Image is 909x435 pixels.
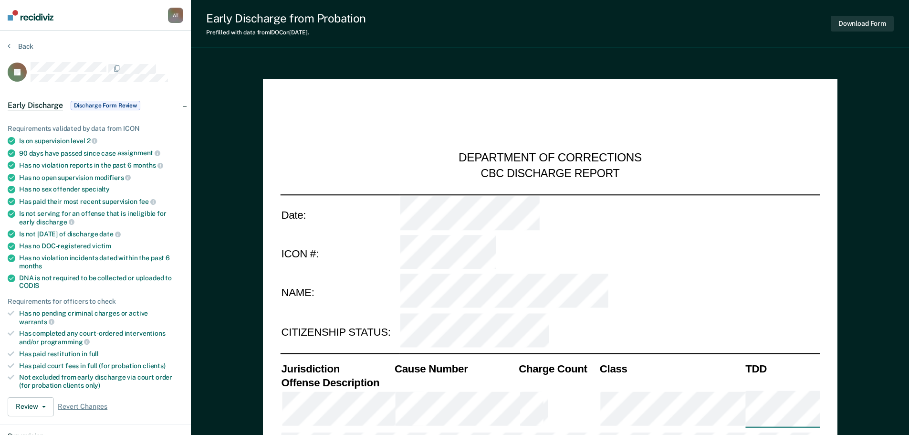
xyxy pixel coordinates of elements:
div: Requirements for officers to check [8,297,183,306]
button: Download Form [831,16,894,32]
div: DNA is not required to be collected or uploaded to [19,274,183,290]
span: assignment [117,149,160,157]
div: Has paid court fees in full (for probation [19,362,183,370]
td: ICON #: [280,234,399,273]
div: Has no DOC-registered [19,242,183,250]
button: AT [168,8,183,23]
th: TDD [744,362,820,376]
span: clients) [143,362,166,370]
div: A T [168,8,183,23]
span: CODIS [19,282,39,289]
div: Is not [DATE] of discharge [19,230,183,238]
td: Date: [280,194,399,234]
td: CITIZENSHIP STATUS: [280,312,399,351]
span: only) [85,382,100,389]
div: CBC DISCHARGE REPORT [481,166,619,180]
th: Charge Count [518,362,599,376]
div: Prefilled with data from IDOC on [DATE] . [206,29,366,36]
span: warrants [19,318,54,326]
button: Back [8,42,33,51]
div: Has no pending criminal charges or active [19,309,183,326]
span: Revert Changes [58,403,107,411]
button: Review [8,397,54,416]
div: Has paid their most recent supervision [19,197,183,206]
span: specialty [82,185,110,193]
span: discharge [36,218,74,226]
div: 90 days have passed since case [19,149,183,158]
span: months [19,262,42,270]
th: Class [598,362,744,376]
div: Has completed any court-ordered interventions and/or [19,329,183,346]
div: Has no violation reports in the past 6 [19,161,183,170]
div: Has paid restitution in [19,350,183,358]
div: Has no violation incidents dated within the past 6 [19,254,183,270]
td: NAME: [280,273,399,312]
div: Has no open supervision [19,173,183,182]
div: Requirements validated by data from ICON [8,125,183,133]
div: DEPARTMENT OF CORRECTIONS [459,151,642,166]
span: full [89,350,99,358]
div: Has no sex offender [19,185,183,193]
div: Is not serving for an offense that is ineligible for early [19,210,183,226]
div: Not excluded from early discharge via court order (for probation clients [19,373,183,390]
span: date [99,230,120,238]
th: Offense Description [280,376,394,390]
span: victim [92,242,111,250]
span: Discharge Form Review [71,101,140,110]
div: Is on supervision level [19,137,183,145]
th: Cause Number [393,362,517,376]
span: Early Discharge [8,101,63,110]
span: 2 [87,137,98,145]
span: fee [139,198,156,205]
img: Recidiviz [8,10,53,21]
span: modifiers [94,174,131,181]
th: Jurisdiction [280,362,394,376]
div: Early Discharge from Probation [206,11,366,25]
span: programming [41,338,90,346]
span: months [133,161,163,169]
